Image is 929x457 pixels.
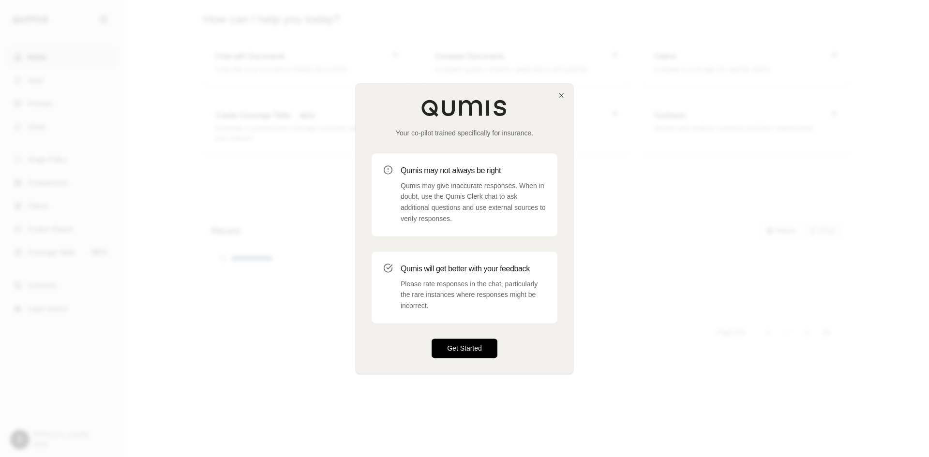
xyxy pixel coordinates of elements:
[432,339,497,358] button: Get Started
[372,128,557,138] p: Your co-pilot trained specifically for insurance.
[401,279,546,311] p: Please rate responses in the chat, particularly the rare instances where responses might be incor...
[401,180,546,224] p: Qumis may give inaccurate responses. When in doubt, use the Qumis Clerk chat to ask additional qu...
[421,99,508,117] img: Qumis Logo
[401,165,546,177] h3: Qumis may not always be right
[401,263,546,275] h3: Qumis will get better with your feedback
